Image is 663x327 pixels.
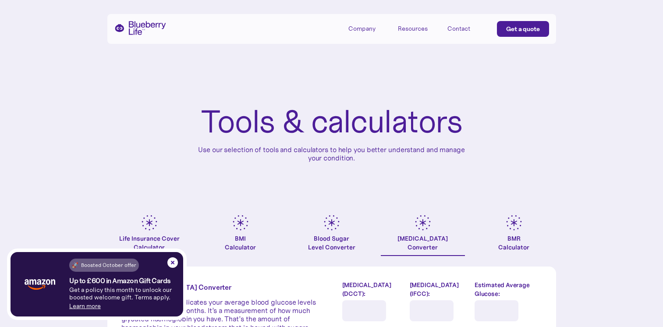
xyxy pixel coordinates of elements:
[308,234,355,252] div: Blood Sugar Level Converter
[72,261,136,270] div: 🚀 Boosted October offer
[498,234,529,252] div: BMR Calculator
[447,25,470,32] div: Contact
[506,25,540,33] div: Get a quote
[410,281,468,298] label: [MEDICAL_DATA] (IFCC):
[69,286,183,301] p: Get a policy this month to unlock our boosted welcome gift. Terms apply.
[348,25,376,32] div: Company
[348,21,388,36] div: Company
[107,215,191,256] a: Life Insurance Cover Calculator
[447,21,487,36] a: Contact
[342,281,403,298] label: [MEDICAL_DATA] (DCCT):
[225,234,256,252] div: BMI Calculator
[201,105,462,139] h1: Tools & calculators
[199,215,283,256] a: BMICalculator
[69,302,101,310] a: Learn more
[191,146,472,162] p: Use our selection of tools and calculators to help you better understand and manage your condition.
[475,281,542,298] label: Estimated Average Glucose:
[497,21,549,37] a: Get a quote
[397,234,448,252] div: [MEDICAL_DATA] Converter
[107,234,191,252] div: Life Insurance Cover Calculator
[381,215,465,256] a: [MEDICAL_DATA]Converter
[398,21,437,36] div: Resources
[398,25,428,32] div: Resources
[290,215,374,256] a: Blood SugarLevel Converter
[114,21,166,35] a: home
[472,215,556,256] a: BMRCalculator
[69,277,171,284] h4: Up to £600 in Amazon Gift Cards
